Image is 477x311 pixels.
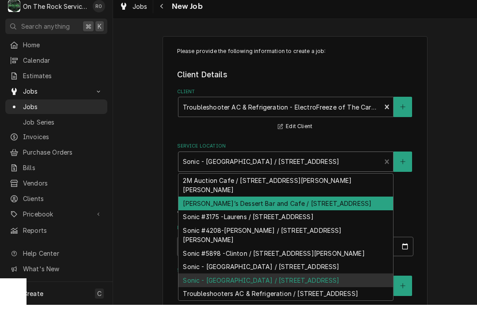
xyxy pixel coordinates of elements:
[23,154,103,163] span: Purchase Orders
[5,25,107,40] button: Search anything⌘K
[169,7,203,19] span: New Job
[93,6,105,19] div: RO
[23,108,103,118] span: Jobs
[178,203,393,216] div: [PERSON_NAME]’s Dessert Bar and Cafe / [STREET_ADDRESS]
[5,75,107,89] a: Estimates
[23,93,90,102] span: Jobs
[5,252,107,267] a: Go to Help Center
[178,266,393,280] div: Sonic - [GEOGRAPHIC_DATA] / [STREET_ADDRESS]
[177,231,413,238] label: Date Received
[5,90,107,105] a: Go to Jobs
[23,296,43,303] span: Create
[400,289,405,295] svg: Create New Service
[5,167,107,181] a: Bills
[394,282,412,302] button: Create New Service
[23,185,103,194] span: Vendors
[177,95,413,102] label: Client
[177,75,413,87] legend: Client Details
[177,273,413,280] label: Service Type
[23,270,102,280] span: What's New
[5,44,107,58] a: Home
[8,6,20,19] div: On The Rock Services's Avatar
[23,255,102,264] span: Help Center
[23,232,103,241] span: Reports
[177,149,413,156] label: Service Location
[5,229,107,244] a: Reports
[23,8,88,17] div: On The Rock Services
[5,121,107,136] a: Job Series
[177,243,413,262] input: yyyy-mm-dd
[177,211,413,223] legend: Job Details
[5,106,107,120] a: Jobs
[23,62,103,71] span: Calendar
[23,169,103,178] span: Bills
[178,230,393,253] div: Sonic #4208-[PERSON_NAME] / [STREET_ADDRESS][PERSON_NAME]
[23,46,103,56] span: Home
[5,197,107,212] a: Clients
[23,138,103,148] span: Invoices
[400,110,405,116] svg: Create New Client
[97,295,102,304] span: C
[23,200,103,209] span: Clients
[177,273,413,302] div: Service Type
[178,293,393,307] div: Troubleshooters AC & Refrigeration / [STREET_ADDRESS]
[177,53,413,61] p: Please provide the following information to create a job:
[177,149,413,193] div: Service Location
[85,28,91,37] span: ⌘
[5,268,107,282] a: Go to What's New
[8,6,20,19] div: O
[93,6,105,19] div: Rich Ortega's Avatar
[23,124,103,133] span: Job Series
[178,253,393,266] div: Sonic #5898 -Clinton / [STREET_ADDRESS][PERSON_NAME]
[116,5,151,20] a: Jobs
[5,59,107,74] a: Calendar
[132,8,148,17] span: Jobs
[400,165,405,171] svg: Create New Location
[394,158,412,178] button: Create New Location
[23,216,90,225] span: Pricebook
[5,136,107,150] a: Invoices
[178,280,393,293] div: Sonic - [GEOGRAPHIC_DATA] / [STREET_ADDRESS]
[98,28,102,37] span: K
[276,127,314,138] button: Edit Client
[177,231,413,262] div: Date Received
[5,213,107,228] a: Go to Pricebook
[155,5,169,19] button: Navigate back
[21,28,70,37] span: Search anything
[5,151,107,166] a: Purchase Orders
[177,95,413,138] div: Client
[178,180,393,203] div: 2M Auction Cafe / [STREET_ADDRESS][PERSON_NAME][PERSON_NAME]
[23,77,103,87] span: Estimates
[178,216,393,230] div: Sonic #3175 -Laurens / [STREET_ADDRESS]
[5,182,107,197] a: Vendors
[394,103,412,123] button: Create New Client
